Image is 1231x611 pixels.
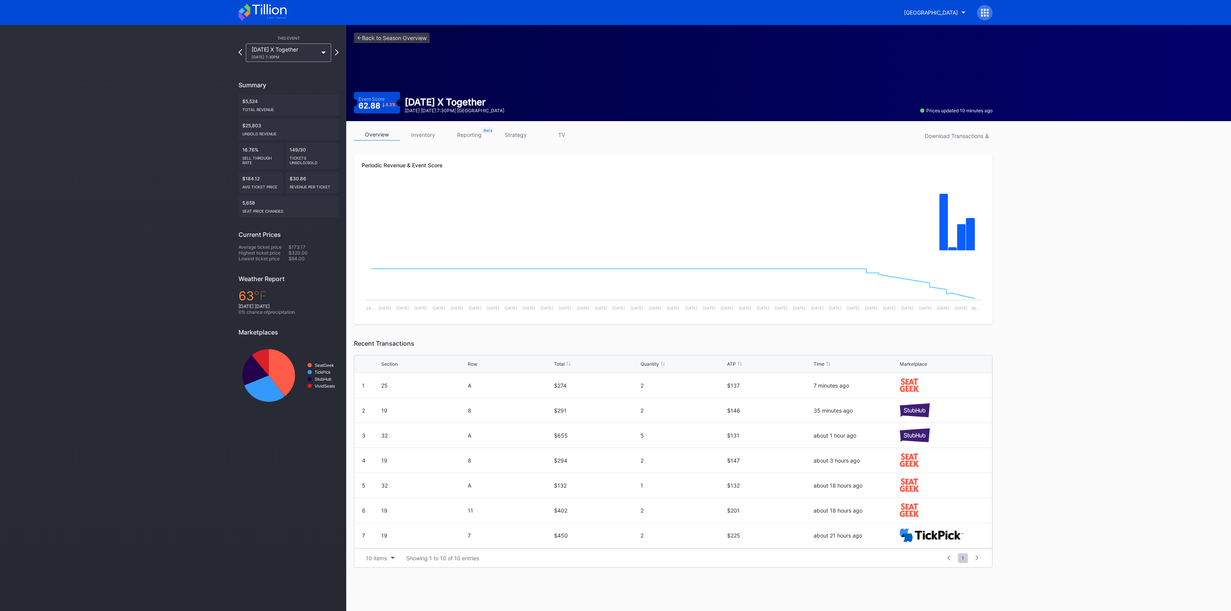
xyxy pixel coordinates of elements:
div: about 3 hours ago [814,457,898,464]
div: Summary [239,81,339,89]
div: Unsold Revenue [242,128,335,136]
div: [DATE] [DATE] 7:30PM | [GEOGRAPHIC_DATA] [405,108,504,113]
text: [DATE] [919,306,932,310]
div: A [468,382,552,389]
text: [DATE] [450,306,463,310]
text: [DATE] [775,306,787,310]
text: 24 … [366,306,375,310]
div: $132 [727,482,812,489]
div: 63 [239,288,339,303]
text: [DATE] [901,306,914,310]
div: 5 [641,432,725,439]
text: VividSeats [315,384,335,388]
div: 0 % chance of precipitation [239,309,339,315]
text: [DATE] [793,306,806,310]
div: Tickets Unsold/Sold [290,153,335,165]
div: A [468,432,552,439]
div: [DATE] 7:30PM [252,55,318,59]
div: $201 [727,507,812,514]
text: [DATE] [847,306,859,310]
div: Average ticket price [239,244,289,250]
div: Download Transactions [925,133,989,139]
div: 16.76% [239,143,283,169]
div: Time [814,361,824,367]
a: TV [539,129,585,141]
div: 3 [362,432,365,439]
div: $294 [554,457,639,464]
text: SeatGeek [315,363,334,368]
div: 1 [362,382,365,389]
div: seat price changes [242,206,335,213]
div: This Event [239,36,339,40]
text: [DATE] [811,306,824,310]
div: 2 [362,407,365,414]
div: 8 [468,457,552,464]
div: about 21 hours ago [814,532,898,539]
div: A [468,482,552,489]
div: $225 [727,532,812,539]
div: $320.00 [289,250,339,256]
svg: Chart title [362,182,985,259]
text: StubHub [315,377,332,381]
div: 4.3 % [385,103,395,107]
div: $5,524 [239,95,339,116]
text: [DATE] [883,306,896,310]
div: 19 [381,507,466,514]
div: $132 [554,482,639,489]
div: Prices updated 10 minutes ago [920,108,992,113]
a: strategy [492,129,539,141]
text: [DATE] [577,306,589,310]
div: [GEOGRAPHIC_DATA] [904,9,958,16]
div: Quantity [641,361,659,367]
button: Download Transactions [921,131,992,141]
text: [DATE] [522,306,535,310]
div: about 1 hour ago [814,432,898,439]
text: [DATE] [559,306,571,310]
div: Avg ticket price [242,181,279,189]
div: Recent Transactions [354,340,992,347]
div: 10 items [366,555,387,561]
div: 5,658 [239,196,339,217]
text: [DATE] [937,306,949,310]
span: 1 [958,553,968,563]
div: 32 [381,432,466,439]
div: Weather Report [239,275,339,283]
div: Section [381,361,398,367]
img: seatGeek.svg [900,378,919,392]
text: [DATE] [540,306,553,310]
img: TickPick_logo.svg [900,529,963,542]
span: ℉ [254,288,267,303]
img: seatGeek.svg [900,478,919,492]
div: $655 [554,432,639,439]
div: about 18 hours ago [814,482,898,489]
div: Highest ticket price [239,250,289,256]
text: [DATE] [703,306,716,310]
div: 8 [468,407,552,414]
div: $131 [727,432,812,439]
div: $274 [554,382,639,389]
div: 19 [381,407,466,414]
div: 32 [381,482,466,489]
div: Event Score [359,96,385,102]
div: about 18 hours ago [814,507,898,514]
img: stubHub.svg [900,428,930,442]
button: 10 items [362,553,399,563]
text: [DATE] [649,306,661,310]
text: [DATE] [396,306,409,310]
img: seatGeek.svg [900,453,919,467]
div: [DATE] X Together [405,97,504,108]
text: [DATE] [487,306,499,310]
text: [DATE] [612,306,625,310]
div: 11 [468,507,552,514]
div: 35 minutes ago [814,407,898,414]
div: 7 [362,532,365,539]
div: 2 [641,382,725,389]
text: 30 … [971,306,980,310]
div: 1 [641,482,725,489]
text: [DATE] [432,306,445,310]
a: <-Back to Season Overview [354,33,430,43]
svg: Chart title [362,259,985,316]
div: Lowest ticket price [239,256,289,261]
a: reporting [446,129,492,141]
div: $147 [727,457,812,464]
